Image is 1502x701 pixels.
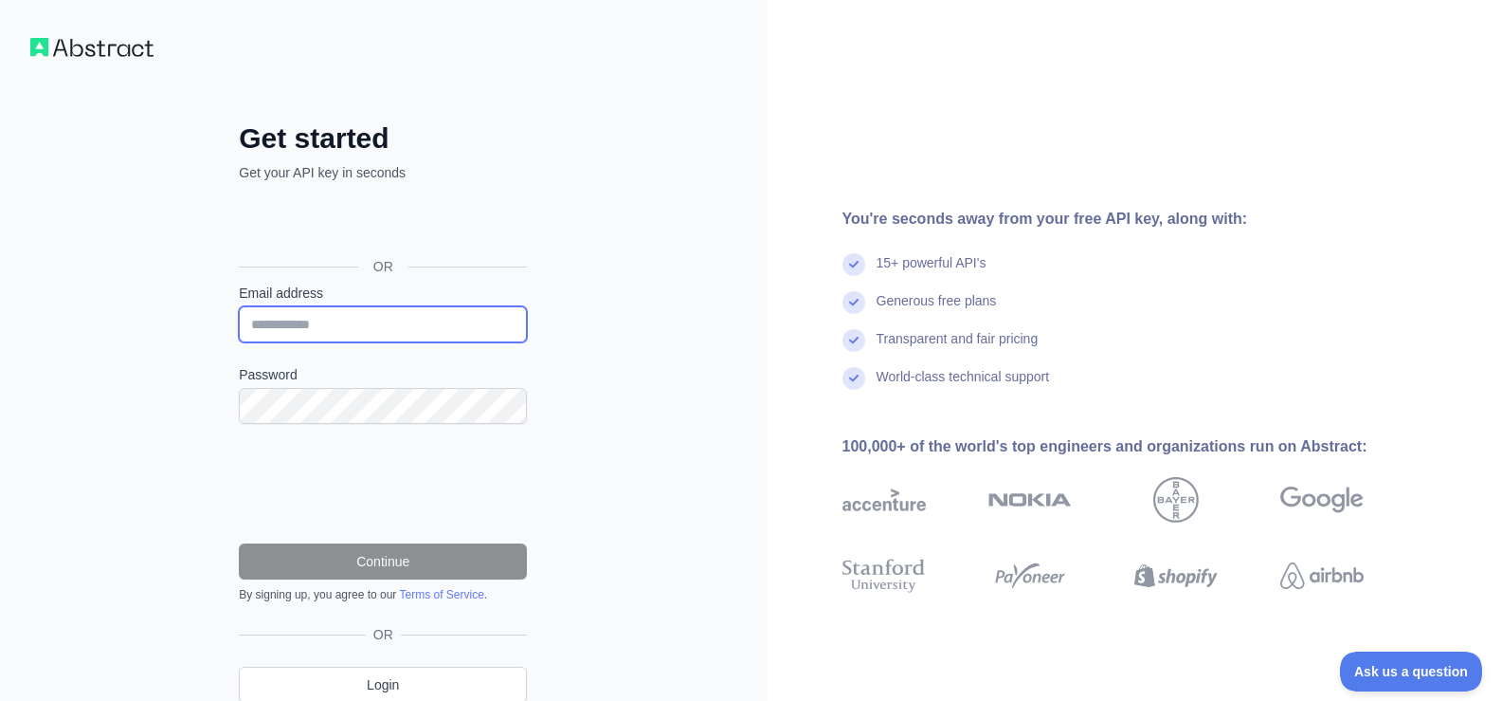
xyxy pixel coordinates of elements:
div: 15+ powerful API's [877,253,986,291]
img: shopify [1134,555,1218,597]
img: stanford university [842,555,926,597]
label: Email address [239,284,527,303]
div: 100,000+ of the world's top engineers and organizations run on Abstract: [842,435,1424,458]
div: You're seconds away from your free API key, along with: [842,208,1424,231]
iframe: Toggle Customer Support [1340,652,1483,692]
img: google [1280,477,1364,523]
img: payoneer [988,555,1072,597]
img: nokia [988,477,1072,523]
button: Continue [239,544,527,580]
iframe: Sign in with Google Button [229,203,533,245]
span: OR [366,625,401,644]
img: check mark [842,329,865,352]
img: check mark [842,253,865,276]
div: Generous free plans [877,291,997,329]
div: By signing up, you agree to our . [239,587,527,602]
img: check mark [842,291,865,314]
label: Password [239,365,527,384]
img: bayer [1153,477,1199,523]
p: Get your API key in seconds [239,163,527,182]
span: OR [358,257,408,276]
div: Transparent and fair pricing [877,329,1039,367]
h2: Get started [239,121,527,156]
img: check mark [842,367,865,390]
img: accenture [842,477,926,523]
img: airbnb [1280,555,1364,597]
div: World-class technical support [877,367,1050,405]
iframe: reCAPTCHA [239,447,527,521]
img: Workflow [30,38,154,57]
a: Terms of Service [399,588,483,601]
